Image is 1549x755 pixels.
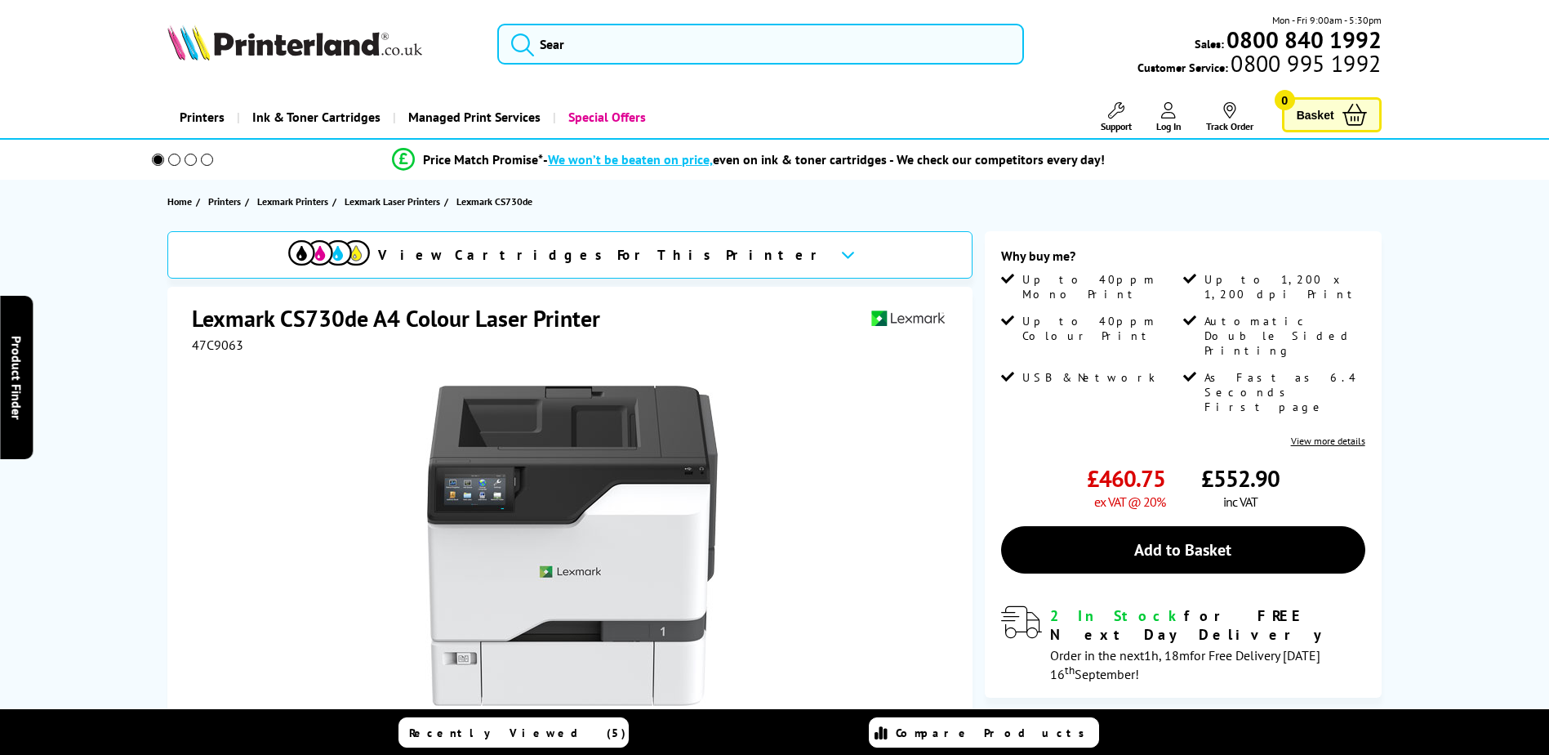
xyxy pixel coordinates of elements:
[409,726,626,740] span: Recently Viewed (5)
[456,193,536,210] a: Lexmark CS730de
[1022,272,1179,302] span: Up to 40ppm Mono Print
[1206,102,1253,132] a: Track Order
[167,25,422,60] img: Printerland Logo
[548,151,713,168] span: We won’t be beaten on price,
[1001,248,1365,272] div: Why buy me?
[1101,120,1132,132] span: Support
[1094,494,1165,510] span: ex VAT @ 20%
[1101,102,1132,132] a: Support
[1201,463,1280,494] span: £552.90
[378,246,827,264] span: View Cartridges For This Printer
[345,193,440,210] span: Lexmark Laser Printers
[167,96,237,138] a: Printers
[456,193,532,210] span: Lexmark CS730de
[1001,526,1365,574] a: Add to Basket
[412,386,732,706] img: Lexmark CS730de
[1204,272,1361,302] span: Up to 1,200 x 1,200 dpi Print
[288,240,370,266] img: cmyk-icon.svg
[257,193,332,210] a: Lexmark Printers
[393,96,553,138] a: Managed Print Services
[553,96,658,138] a: Special Offers
[167,193,192,210] span: Home
[1050,606,1184,625] span: 2 In Stock
[1226,25,1382,55] b: 0800 840 1992
[1228,56,1381,71] span: 0800 995 1992
[1291,435,1365,447] a: View more details
[252,96,381,138] span: Ink & Toner Cartridges
[1282,97,1382,132] a: Basket 0
[870,303,946,333] img: Lexmark
[1204,314,1361,358] span: Automatic Double Sided Printing
[345,193,444,210] a: Lexmark Laser Printers
[237,96,393,138] a: Ink & Toner Cartridges
[8,336,24,420] span: Product Finder
[1087,463,1165,494] span: £460.75
[1195,36,1224,51] span: Sales:
[192,337,243,353] span: 47C9063
[167,25,477,64] a: Printerland Logo
[1156,102,1182,132] a: Log In
[208,193,245,210] a: Printers
[1156,120,1182,132] span: Log In
[257,193,328,210] span: Lexmark Printers
[192,303,616,333] h1: Lexmark CS730de A4 Colour Laser Printer
[543,151,1105,168] div: - even on ink & toner cartridges - We check our competitors every day!
[1065,663,1075,677] sup: th
[1223,494,1257,510] span: inc VAT
[1275,90,1295,110] span: 0
[869,717,1099,748] a: Compare Products
[1050,606,1365,644] div: for FREE Next Day Delivery
[423,151,543,168] span: Price Match Promise*
[1001,606,1365,681] div: modal_delivery
[497,24,1024,65] input: Sear
[1224,32,1382,47] a: 0800 840 1992
[1022,314,1179,343] span: Up to 40ppm Colour Print
[1137,56,1381,75] span: Customer Service:
[130,145,1369,174] li: modal_Promise
[167,193,196,210] a: Home
[398,717,629,748] a: Recently Viewed (5)
[208,193,241,210] span: Printers
[1204,370,1361,414] span: As Fast as 6.4 Seconds First page
[1272,12,1382,28] span: Mon - Fri 9:00am - 5:30pm
[896,726,1093,740] span: Compare Products
[1050,647,1320,682] span: Order in the next for Free Delivery [DATE] 16 September!
[1297,104,1334,126] span: Basket
[1022,370,1155,385] span: USB & Network
[1144,647,1190,663] span: 1h, 18m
